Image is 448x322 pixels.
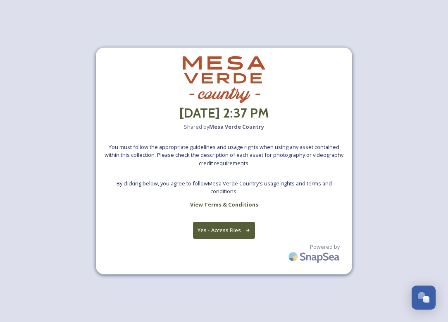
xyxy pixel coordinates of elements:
a: View Terms & Conditions [190,199,258,209]
strong: View Terms & Conditions [190,201,258,208]
span: By clicking below, you agree to follow Mesa Verde Country 's usage rights and terms and conditions. [104,180,344,195]
button: Yes - Access Files [193,222,255,239]
span: You must follow the appropriate guidelines and usage rights when using any asset contained within... [104,143,344,167]
h2: [DATE] 2:37 PM [179,103,269,123]
img: SnapSea Logo [286,247,344,267]
strong: Mesa Verde Country [209,123,264,130]
span: Powered by [310,243,340,251]
button: Open Chat [412,286,436,310]
span: Shared by [184,123,264,131]
img: download.png [183,56,265,103]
